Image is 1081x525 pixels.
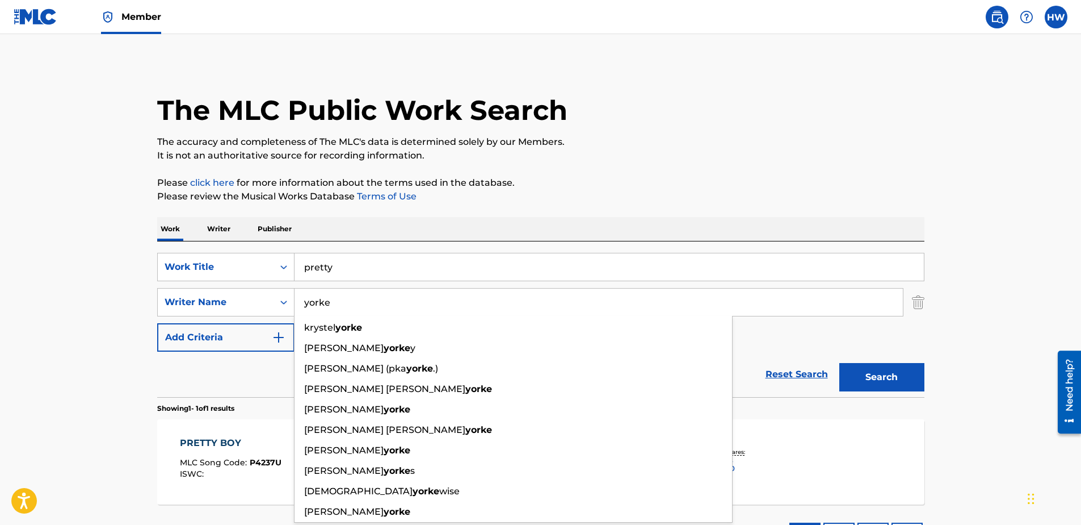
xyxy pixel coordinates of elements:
div: PRETTY BOY [180,436,281,450]
div: Work Title [165,260,267,274]
p: Please review the Musical Works Database [157,190,924,203]
p: Please for more information about the terms used in the database. [157,176,924,190]
p: It is not an authoritative source for recording information. [157,149,924,163]
p: Writer [204,217,234,241]
span: [PERSON_NAME] [304,404,384,415]
p: Showing 1 - 1 of 1 results [157,403,234,414]
a: PRETTY BOYMLC Song Code:P4237UISWC:Writers (4)[PERSON_NAME], [PERSON_NAME], [PERSON_NAME], [PERSO... [157,419,924,505]
h1: The MLC Public Work Search [157,93,567,127]
span: [DEMOGRAPHIC_DATA] [304,486,413,497]
strong: yorke [406,363,433,374]
strong: yorke [335,322,362,333]
strong: yorke [465,424,492,435]
iframe: Chat Widget [1024,470,1081,525]
div: User Menu [1045,6,1067,28]
span: wise [439,486,460,497]
img: search [990,10,1004,24]
strong: yorke [384,404,410,415]
form: Search Form [157,253,924,397]
strong: yorke [384,445,410,456]
span: [PERSON_NAME] [304,445,384,456]
img: Top Rightsholder [101,10,115,24]
strong: yorke [465,384,492,394]
strong: yorke [384,343,410,353]
iframe: Resource Center [1049,347,1081,438]
img: help [1020,10,1033,24]
span: ISWC : [180,469,207,479]
span: Member [121,10,161,23]
a: Terms of Use [355,191,417,202]
a: click here [190,177,234,188]
a: Public Search [986,6,1008,28]
button: Search [839,363,924,391]
div: Drag [1028,482,1034,516]
span: .) [433,363,438,374]
span: [PERSON_NAME] [PERSON_NAME] [304,384,465,394]
span: [PERSON_NAME] [304,465,384,476]
span: y [410,343,415,353]
span: [PERSON_NAME] [304,506,384,517]
span: [PERSON_NAME] [PERSON_NAME] [304,424,465,435]
strong: yorke [413,486,439,497]
span: MLC Song Code : [180,457,250,468]
span: krystel [304,322,335,333]
button: Add Criteria [157,323,295,352]
img: 9d2ae6d4665cec9f34b9.svg [272,331,285,344]
div: Help [1015,6,1038,28]
span: P4237U [250,457,281,468]
p: The accuracy and completeness of The MLC's data is determined solely by our Members. [157,135,924,149]
div: Writer Name [165,295,267,309]
img: Delete Criterion [912,288,924,316]
span: s [410,465,415,476]
span: [PERSON_NAME] (pka [304,363,406,374]
p: Publisher [254,217,295,241]
strong: yorke [384,506,410,517]
span: [PERSON_NAME] [304,343,384,353]
strong: yorke [384,465,410,476]
a: Reset Search [760,362,834,387]
img: MLC Logo [14,9,57,25]
p: Work [157,217,183,241]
